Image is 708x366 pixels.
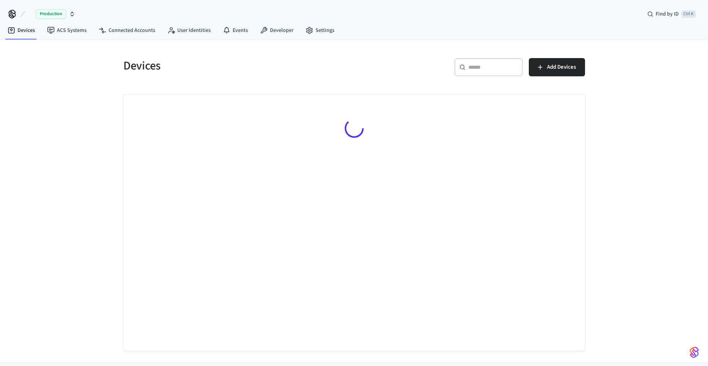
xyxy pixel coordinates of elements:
a: Settings [300,24,341,37]
div: Find by IDCtrl K [641,7,702,21]
a: Connected Accounts [93,24,161,37]
span: Production [36,9,66,19]
a: ACS Systems [41,24,93,37]
button: Add Devices [529,58,585,76]
h5: Devices [123,58,350,74]
a: User Identities [161,24,217,37]
a: Devices [2,24,41,37]
img: SeamLogoGradient.69752ec5.svg [690,346,699,358]
a: Developer [254,24,300,37]
a: Events [217,24,254,37]
span: Find by ID [656,10,679,18]
span: Add Devices [547,62,576,72]
span: Ctrl K [681,10,696,18]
